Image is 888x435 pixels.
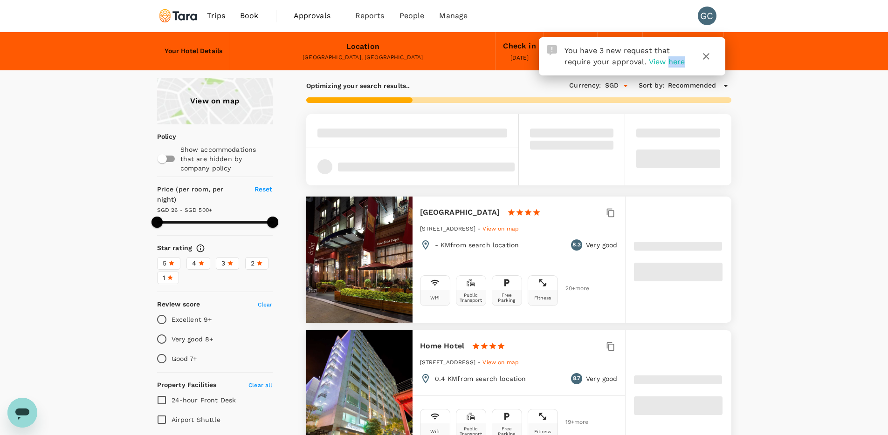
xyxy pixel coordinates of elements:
span: Recommended [668,81,716,91]
span: 20 + more [565,285,579,292]
a: View on map [157,78,273,124]
p: Very good [586,374,617,383]
p: Show accommodations that are hidden by company policy [180,145,272,173]
span: 19 + more [565,419,579,425]
div: [GEOGRAPHIC_DATA], [GEOGRAPHIC_DATA] [238,53,488,62]
span: [DATE] [510,54,529,61]
h6: Your Hotel Details [165,46,223,56]
p: Optimizing your search results.. [306,81,410,90]
a: View on map [482,358,519,366]
span: 5 [163,258,166,268]
span: 8.7 [573,374,580,383]
span: - [478,225,482,232]
span: Approvals [294,10,340,21]
img: Approval Request [547,45,557,55]
span: Clear all [248,382,272,388]
h6: [GEOGRAPHIC_DATA] [420,206,500,219]
p: Very good [586,240,617,250]
span: Reset [255,185,273,193]
h6: Currency : [569,81,601,91]
span: [STREET_ADDRESS] [420,225,475,232]
p: Policy [157,132,163,141]
span: People [399,10,425,21]
a: View on map [482,224,519,232]
span: 2 [251,258,255,268]
h6: Home Hotel [420,340,465,353]
span: 4 [192,258,196,268]
img: Tara Climate Ltd [157,6,200,26]
span: View on map [482,359,519,366]
span: [STREET_ADDRESS] [420,359,475,366]
div: Wifi [430,295,440,300]
span: You have 3 new request that require your approval. [564,46,670,66]
span: 1 [163,273,165,283]
span: Reports [355,10,385,21]
div: Free Parking [494,292,520,303]
span: View here [649,57,685,66]
span: 8.3 [572,240,580,250]
div: Public Transport [458,292,484,303]
p: Excellent 9+ [172,315,212,324]
h6: Review score [157,299,200,310]
span: Trips [207,10,225,21]
span: Book [240,10,259,21]
svg: Star ratings are awarded to properties to represent the quality of services, facilities, and amen... [196,244,205,253]
div: Fitness [534,429,551,434]
div: Fitness [534,295,551,300]
span: 24-hour Front Desk [172,396,236,404]
div: GC [698,7,716,25]
span: View on map [482,225,519,232]
span: - [478,359,482,366]
iframe: Button to launch messaging window [7,398,37,428]
h6: Price (per room, per night) [157,184,244,205]
div: Check in [503,40,536,53]
span: Clear [258,301,273,308]
h6: Star rating [157,243,193,253]
p: - KM from search location [435,240,519,250]
div: Location [346,40,379,53]
span: Airport Shuttle [172,416,220,423]
p: Very good 8+ [172,334,213,344]
p: 0.4 KM from search location [435,374,526,383]
span: SGD 26 - SGD 500+ [157,207,213,213]
p: Good 7+ [172,354,197,363]
h6: Sort by : [639,81,664,91]
h6: Property Facilities [157,380,217,390]
button: Open [619,79,632,92]
div: Wifi [430,429,440,434]
span: 3 [221,258,225,268]
span: Manage [439,10,468,21]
